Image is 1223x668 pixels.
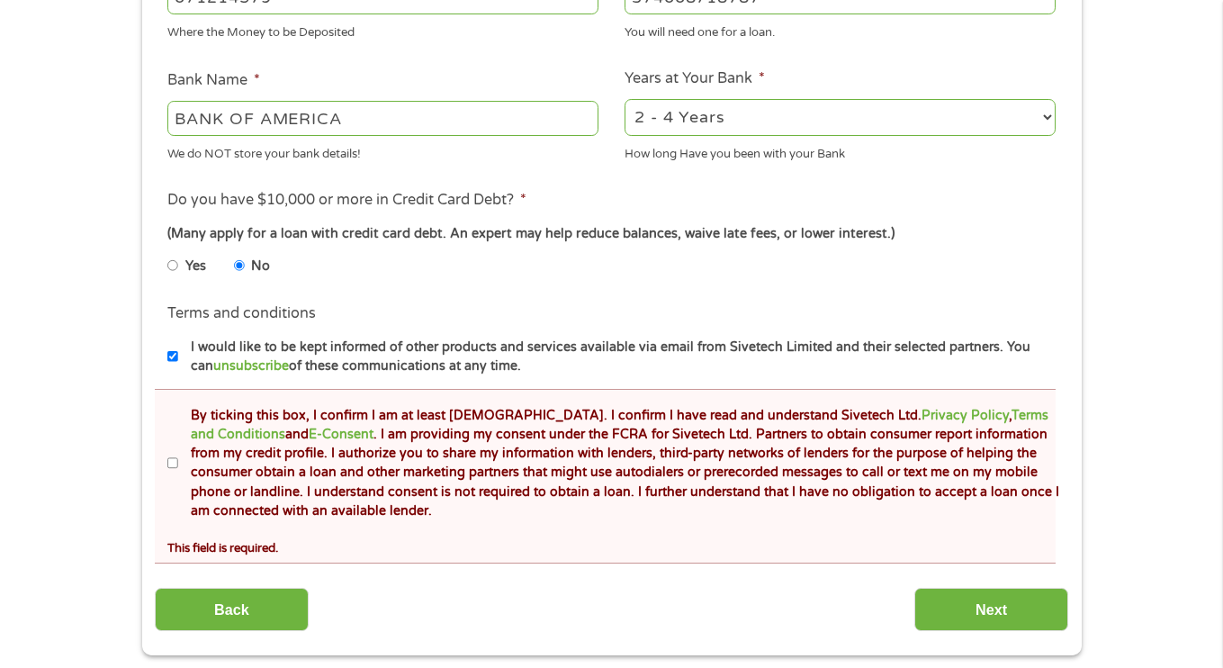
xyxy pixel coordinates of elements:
[167,17,598,41] div: Where the Money to be Deposited
[167,139,598,163] div: We do NOT store your bank details!
[167,304,316,323] label: Terms and conditions
[155,588,309,632] input: Back
[922,408,1009,423] a: Privacy Policy
[167,533,1055,557] div: This field is required.
[167,191,526,210] label: Do you have $10,000 or more in Credit Card Debt?
[167,71,260,90] label: Bank Name
[191,408,1048,442] a: Terms and Conditions
[309,427,373,442] a: E-Consent
[625,17,1056,41] div: You will need one for a loan.
[914,588,1068,632] input: Next
[625,139,1056,163] div: How long Have you been with your Bank
[178,338,1061,376] label: I would like to be kept informed of other products and services available via email from Sivetech...
[185,257,206,276] label: Yes
[178,406,1061,521] label: By ticking this box, I confirm I am at least [DEMOGRAPHIC_DATA]. I confirm I have read and unders...
[625,69,765,88] label: Years at Your Bank
[167,224,1055,244] div: (Many apply for a loan with credit card debt. An expert may help reduce balances, waive late fees...
[213,358,289,374] a: unsubscribe
[251,257,270,276] label: No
